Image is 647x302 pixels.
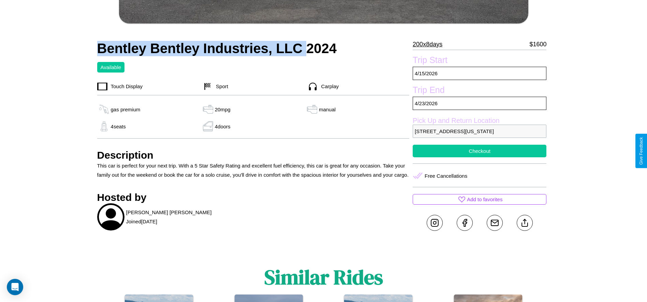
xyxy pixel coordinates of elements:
label: Trip End [413,85,546,97]
p: 4 doors [215,122,231,131]
label: Trip Start [413,55,546,67]
h3: Description [97,149,410,161]
p: gas premium [111,105,141,114]
p: 4 seats [111,122,126,131]
p: Sport [212,82,228,91]
p: manual [319,105,336,114]
img: gas [97,121,111,131]
h1: Similar Rides [264,263,383,291]
button: Add to favorites [413,194,546,205]
p: Joined [DATE] [126,217,157,226]
img: gas [201,121,215,131]
p: Free Cancellations [425,171,467,180]
p: 20 mpg [215,105,231,114]
p: Carplay [318,82,339,91]
label: Pick Up and Return Location [413,117,546,125]
img: gas [305,104,319,114]
h2: Bentley Bentley Industries, LLC 2024 [97,41,410,56]
img: gas [97,104,111,114]
p: 4 / 15 / 2026 [413,67,546,80]
p: Touch Display [107,82,143,91]
div: Give Feedback [639,137,644,165]
h3: Hosted by [97,192,410,203]
p: 4 / 23 / 2026 [413,97,546,110]
img: gas [201,104,215,114]
p: [STREET_ADDRESS][US_STATE] [413,125,546,138]
button: Checkout [413,145,546,157]
p: This car is perfect for your next trip. With a 5 Star Safety Rating and excellent fuel efficiency... [97,161,410,179]
p: [PERSON_NAME] [PERSON_NAME] [126,208,212,217]
p: $ 1600 [529,39,546,50]
div: Open Intercom Messenger [7,279,23,295]
p: 200 x 8 days [413,39,442,50]
p: Available [101,63,121,72]
p: Add to favorites [467,195,502,204]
